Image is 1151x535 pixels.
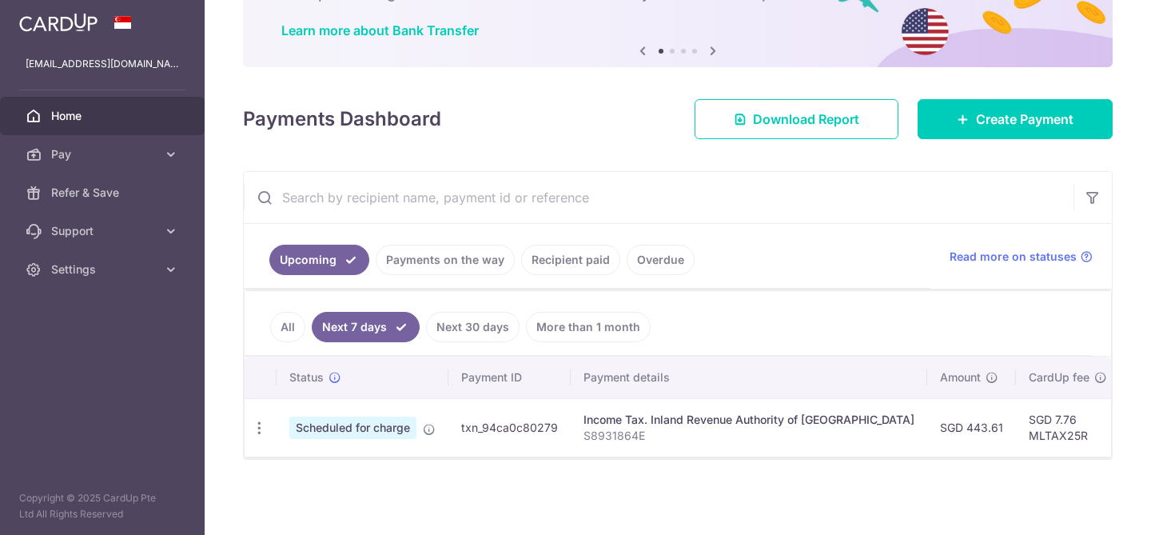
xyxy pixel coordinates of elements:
span: Status [289,369,324,385]
td: txn_94ca0c80279 [448,398,571,457]
span: Support [51,223,157,239]
a: Read more on statuses [950,249,1093,265]
span: Read more on statuses [950,249,1077,265]
th: Payment ID [448,357,571,398]
a: Upcoming [269,245,369,275]
a: Download Report [695,99,898,139]
span: Settings [51,262,157,277]
a: Create Payment [918,99,1113,139]
span: Pay [51,146,157,162]
a: Payments on the way [376,245,515,275]
td: SGD 443.61 [927,398,1016,457]
span: Scheduled for charge [289,417,416,439]
span: Download Report [753,110,859,129]
span: Amount [940,369,981,385]
th: Payment details [571,357,927,398]
a: More than 1 month [526,312,651,342]
div: Income Tax. Inland Revenue Authority of [GEOGRAPHIC_DATA] [583,412,914,428]
a: Overdue [627,245,695,275]
a: Learn more about Bank Transfer [281,22,479,38]
p: [EMAIL_ADDRESS][DOMAIN_NAME] [26,56,179,72]
span: Refer & Save [51,185,157,201]
a: Recipient paid [521,245,620,275]
span: CardUp fee [1029,369,1089,385]
a: Next 30 days [426,312,520,342]
p: S8931864E [583,428,914,444]
h4: Payments Dashboard [243,105,441,134]
span: Create Payment [976,110,1073,129]
a: All [270,312,305,342]
span: Home [51,108,157,124]
input: Search by recipient name, payment id or reference [244,172,1073,223]
td: SGD 7.76 MLTAX25R [1016,398,1120,457]
a: Next 7 days [312,312,420,342]
img: CardUp [19,13,98,32]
